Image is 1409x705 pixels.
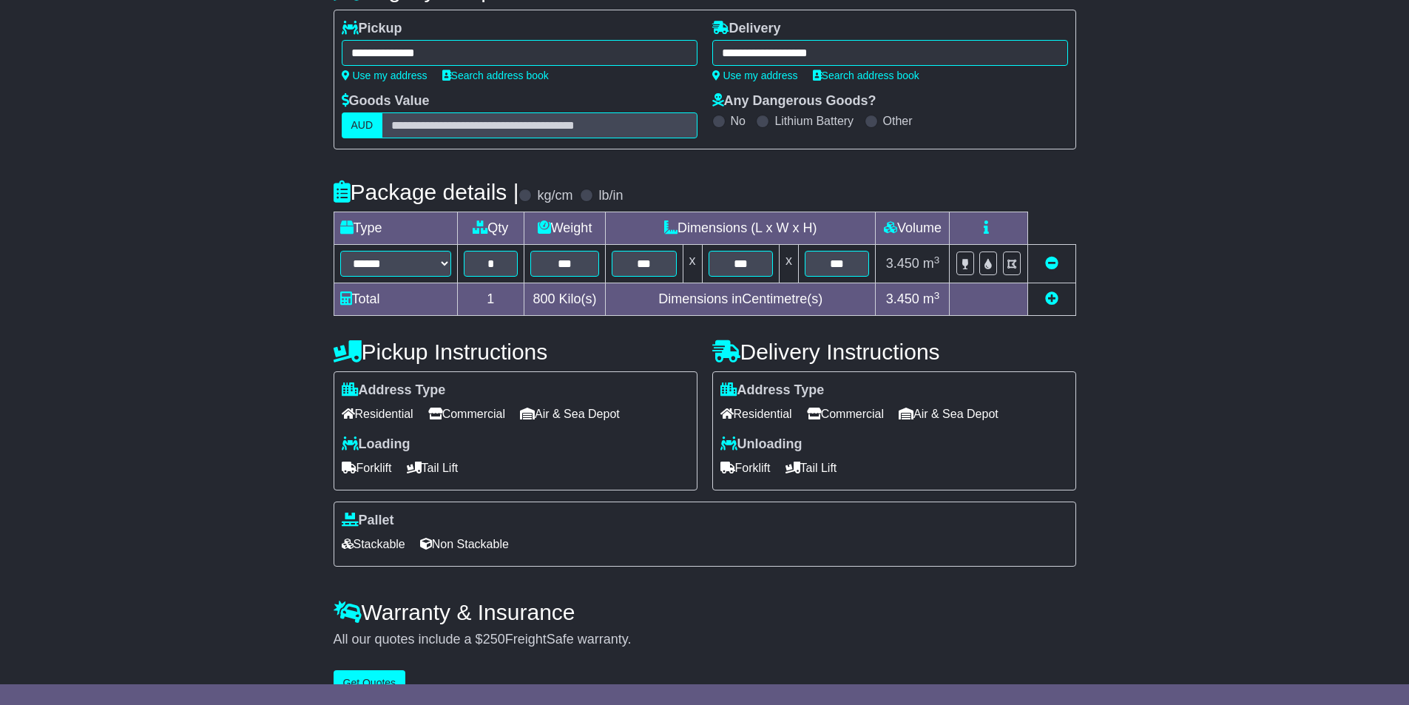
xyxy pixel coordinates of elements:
label: Other [883,114,913,128]
span: Commercial [807,402,884,425]
td: 1 [457,283,524,316]
span: Residential [720,402,792,425]
h4: Package details | [334,180,519,204]
sup: 3 [934,290,940,301]
span: Residential [342,402,413,425]
label: Unloading [720,436,803,453]
span: Tail Lift [785,456,837,479]
span: Forklift [720,456,771,479]
label: Address Type [720,382,825,399]
span: 250 [483,632,505,647]
span: 3.450 [886,256,919,271]
td: Qty [457,212,524,245]
label: lb/in [598,188,623,204]
label: Goods Value [342,93,430,109]
sup: 3 [934,254,940,266]
td: Dimensions in Centimetre(s) [606,283,876,316]
h4: Warranty & Insurance [334,600,1076,624]
span: 3.450 [886,291,919,306]
span: Air & Sea Depot [899,402,999,425]
button: Get Quotes [334,670,406,696]
td: Weight [524,212,606,245]
label: Pallet [342,513,394,529]
label: Pickup [342,21,402,37]
label: kg/cm [537,188,572,204]
td: x [779,245,798,283]
label: No [731,114,746,128]
a: Use my address [712,70,798,81]
span: Air & Sea Depot [520,402,620,425]
a: Remove this item [1045,256,1058,271]
a: Use my address [342,70,428,81]
label: AUD [342,112,383,138]
a: Search address book [813,70,919,81]
td: Type [334,212,457,245]
td: Kilo(s) [524,283,606,316]
label: Lithium Battery [774,114,854,128]
h4: Pickup Instructions [334,340,697,364]
a: Add new item [1045,291,1058,306]
span: Tail Lift [407,456,459,479]
span: Forklift [342,456,392,479]
span: Non Stackable [420,533,509,556]
label: Delivery [712,21,781,37]
span: Stackable [342,533,405,556]
span: m [923,256,940,271]
label: Address Type [342,382,446,399]
label: Loading [342,436,410,453]
span: 800 [533,291,555,306]
span: Commercial [428,402,505,425]
td: Dimensions (L x W x H) [606,212,876,245]
td: Volume [876,212,950,245]
h4: Delivery Instructions [712,340,1076,364]
span: m [923,291,940,306]
td: x [683,245,702,283]
label: Any Dangerous Goods? [712,93,876,109]
div: All our quotes include a $ FreightSafe warranty. [334,632,1076,648]
td: Total [334,283,457,316]
a: Search address book [442,70,549,81]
